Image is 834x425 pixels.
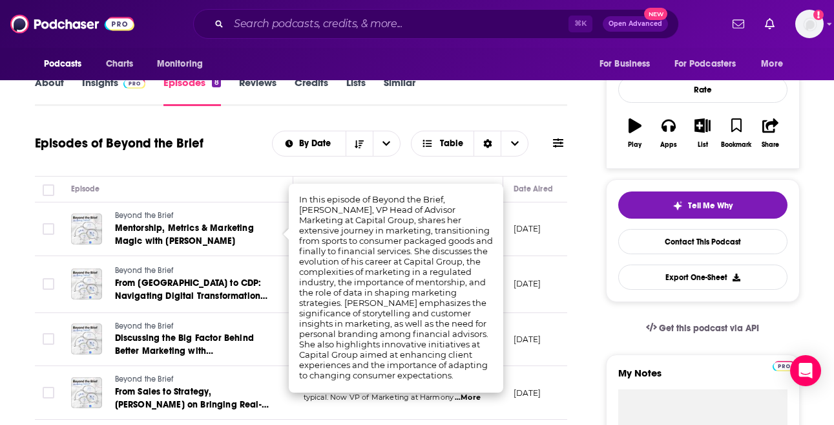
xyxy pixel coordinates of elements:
a: Credits [295,76,328,106]
button: tell me why sparkleTell Me Why [618,191,787,219]
span: typical. Now VP of Marketing at Harmony [304,393,454,402]
input: Search podcasts, credits, & more... [229,14,568,34]
button: Apps [652,110,685,157]
button: List [685,110,719,157]
span: Mentorship, Metrics & Marketing Magic with [PERSON_NAME] [115,223,254,246]
button: Open AdvancedNew [603,16,668,32]
a: Get this podcast via API [636,312,770,344]
div: 8 [212,78,220,87]
p: [DATE] [514,387,541,398]
span: Open Advanced [609,21,662,27]
span: From [GEOGRAPHIC_DATA] to CDP: Navigating Digital Transformation with [PERSON_NAME] [115,278,268,314]
a: Contact This Podcast [618,229,787,254]
button: Export One-Sheet [618,265,787,290]
span: Tell Me Why [688,201,733,211]
a: Pro website [773,359,795,371]
span: ⌘ K [568,16,592,32]
span: More [761,55,783,73]
a: Show notifications dropdown [727,13,749,35]
button: Show profile menu [795,10,824,38]
p: [DATE] [514,334,541,345]
img: Podchaser Pro [123,78,146,89]
button: Play [618,110,652,157]
span: Charts [106,55,134,73]
span: Toggle select row [43,333,54,345]
span: Beyond the Brief [115,321,174,331]
a: Beyond the Brief [115,374,270,386]
span: Podcasts [44,55,82,73]
span: For Podcasters [674,55,736,73]
button: Column Actions [485,182,500,197]
div: Open Intercom Messenger [790,355,821,386]
span: For Business [599,55,651,73]
button: open menu [273,139,346,148]
a: Charts [98,52,141,76]
span: Get this podcast via API [659,323,759,334]
span: New [644,8,667,20]
a: Beyond the Brief [115,321,270,332]
a: Mentorship, Metrics & Marketing Magic with [PERSON_NAME] [115,222,270,248]
a: About [35,76,64,106]
a: Lists [346,76,366,106]
span: Beyond the Brief [115,211,174,220]
a: InsightsPodchaser Pro [82,76,146,106]
button: open menu [666,52,755,76]
span: In this episode of Beyond the Brief, [PERSON_NAME], VP Head of Advisor Marketing at Capital Group... [299,194,493,380]
div: Play [628,141,641,149]
span: Monitoring [157,55,203,73]
a: Beyond the Brief [115,265,270,277]
button: Choose View [411,131,529,157]
span: Toggle select row [43,278,54,290]
div: Episode [71,181,100,197]
img: tell me why sparkle [672,201,683,211]
h2: Choose List sort [272,131,401,157]
a: From [GEOGRAPHIC_DATA] to CDP: Navigating Digital Transformation with [PERSON_NAME] [115,277,270,303]
button: Bookmark [720,110,753,157]
span: By Date [299,139,335,148]
div: Search podcasts, credits, & more... [193,9,679,39]
label: My Notes [618,367,787,389]
button: open menu [35,52,99,76]
button: Sort Direction [346,131,373,156]
div: Description [304,181,345,197]
a: Similar [384,76,415,106]
span: Toggle select row [43,387,54,398]
h1: Episodes of Beyond the Brief [35,135,203,151]
button: Share [753,110,787,157]
img: Podchaser Pro [773,361,795,371]
button: open menu [148,52,220,76]
div: Date Aired [514,181,553,197]
span: Toggle select row [43,223,54,235]
svg: Add a profile image [813,10,824,20]
span: Logged in as kkitamorn [795,10,824,38]
a: From Sales to Strategy, [PERSON_NAME] on Bringing Real-World Insight to Healthcare Marketing [115,386,270,411]
button: open menu [373,131,400,156]
a: Reviews [239,76,276,106]
div: Rate [618,76,787,103]
img: User Profile [795,10,824,38]
span: Table [440,139,463,148]
div: Sort Direction [474,131,501,156]
a: Discussing the Big Factor Behind Better Marketing with [PERSON_NAME] [115,332,270,358]
a: Show notifications dropdown [760,13,780,35]
span: Beyond the Brief [115,375,174,384]
a: Beyond the Brief [115,210,270,222]
a: Episodes8 [163,76,220,106]
span: ...More [455,393,481,403]
p: [DATE] [514,278,541,289]
div: Share [762,141,779,149]
div: List [698,141,708,149]
span: Beyond the Brief [115,266,174,275]
div: Bookmark [721,141,751,149]
button: open menu [590,52,667,76]
button: open menu [752,52,799,76]
p: [DATE] [514,223,541,234]
span: Discussing the Big Factor Behind Better Marketing with [PERSON_NAME] [115,332,254,369]
div: Apps [660,141,677,149]
img: Podchaser - Follow, Share and Rate Podcasts [10,12,134,36]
